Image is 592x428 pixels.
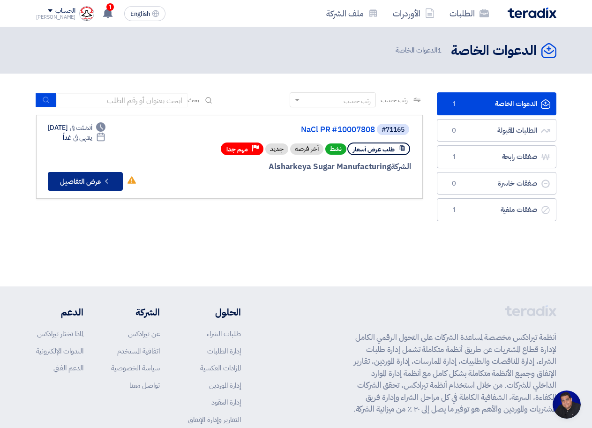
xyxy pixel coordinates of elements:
[129,380,160,390] a: تواصل معنا
[209,380,241,390] a: إدارة الموردين
[348,331,556,415] p: أنظمة تيرادكس مخصصة لمساعدة الشركات على التحول الرقمي الكامل لإدارة قطاع المشتريات عن طريق أنظمة ...
[187,95,200,105] span: بحث
[437,172,556,195] a: صفقات خاسرة0
[381,95,407,105] span: رتب حسب
[396,45,443,56] span: الدعوات الخاصة
[442,2,496,24] a: الطلبات
[265,143,288,155] div: جديد
[449,179,460,188] span: 0
[290,143,323,155] div: أخر فرصة
[63,133,105,143] div: غداً
[553,390,581,419] a: Open chat
[508,8,556,18] img: Teradix logo
[382,127,405,133] div: #71165
[437,198,556,221] a: صفقات ملغية1
[186,161,411,173] div: Alsharkeya Sugar Manufacturing
[130,11,150,17] span: English
[70,123,92,133] span: أنشئت في
[48,123,106,133] div: [DATE]
[128,329,160,339] a: عن تيرادكس
[56,93,187,107] input: ابحث بعنوان أو رقم الطلب
[437,119,556,142] a: الطلبات المقبولة0
[344,96,371,106] div: رتب حسب
[437,145,556,168] a: صفقات رابحة1
[37,329,83,339] a: لماذا تختار تيرادكس
[207,329,241,339] a: طلبات الشراء
[48,172,123,191] button: عرض التفاصيل
[188,414,241,425] a: التقارير وإدارة الإنفاق
[124,6,165,21] button: English
[188,305,241,319] li: الحلول
[449,126,460,135] span: 0
[79,6,94,21] img: long_logo_png_1753084359346.png
[36,15,76,20] div: [PERSON_NAME]
[111,305,160,319] li: الشركة
[211,397,241,407] a: إدارة العقود
[391,161,411,173] span: الشركة
[451,42,537,60] h2: الدعوات الخاصة
[111,363,160,373] a: سياسة الخصوصية
[437,45,442,55] span: 1
[325,143,346,155] span: نشط
[449,152,460,162] span: 1
[187,126,375,134] a: NaCl PR #10007808
[117,346,160,356] a: اتفاقية المستخدم
[319,2,385,24] a: ملف الشركة
[226,145,248,154] span: مهم جدا
[449,99,460,109] span: 1
[36,305,83,319] li: الدعم
[449,205,460,215] span: 1
[437,92,556,115] a: الدعوات الخاصة1
[385,2,442,24] a: الأوردرات
[353,145,395,154] span: طلب عرض أسعار
[36,346,83,356] a: الندوات الإلكترونية
[106,3,114,11] span: 1
[200,363,241,373] a: المزادات العكسية
[55,7,75,15] div: الحساب
[207,346,241,356] a: إدارة الطلبات
[53,363,83,373] a: الدعم الفني
[73,133,92,143] span: ينتهي في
